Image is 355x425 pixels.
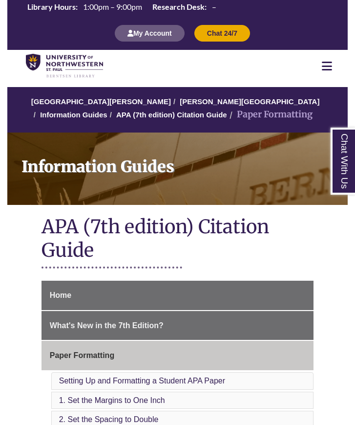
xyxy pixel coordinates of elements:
span: What's New in the 7th Edition? [50,321,164,330]
th: Research Desk: [148,1,208,12]
span: 1:00pm – 9:00pm [83,2,142,11]
img: UNWSP Library Logo [26,54,103,78]
table: Hours Today [23,1,220,14]
li: Paper Formatting [227,108,313,122]
h1: Information Guides [15,133,348,192]
button: Chat 24/7 [194,25,250,42]
a: Information Guides [40,111,107,119]
a: What's New in the 7th Edition? [42,311,314,340]
a: [GEOGRAPHIC_DATA][PERSON_NAME] [31,97,171,106]
span: Home [50,291,71,299]
a: My Account [115,29,185,37]
a: Home [42,281,314,310]
a: Hours Today [23,1,220,15]
h1: APA (7th edition) Citation Guide [42,215,314,264]
span: – [212,2,216,11]
a: Information Guides [7,133,348,205]
a: 2. Set the Spacing to Double [59,415,159,424]
th: Library Hours: [23,1,79,12]
button: My Account [115,25,185,42]
span: Paper Formatting [50,351,114,359]
a: 1. Set the Margins to One Inch [59,396,165,404]
a: Paper Formatting [42,341,314,370]
a: [PERSON_NAME][GEOGRAPHIC_DATA] [180,97,319,106]
a: Chat 24/7 [194,29,250,37]
a: APA (7th edition) Citation Guide [116,111,227,119]
a: Setting Up and Formatting a Student APA Paper [59,377,225,385]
